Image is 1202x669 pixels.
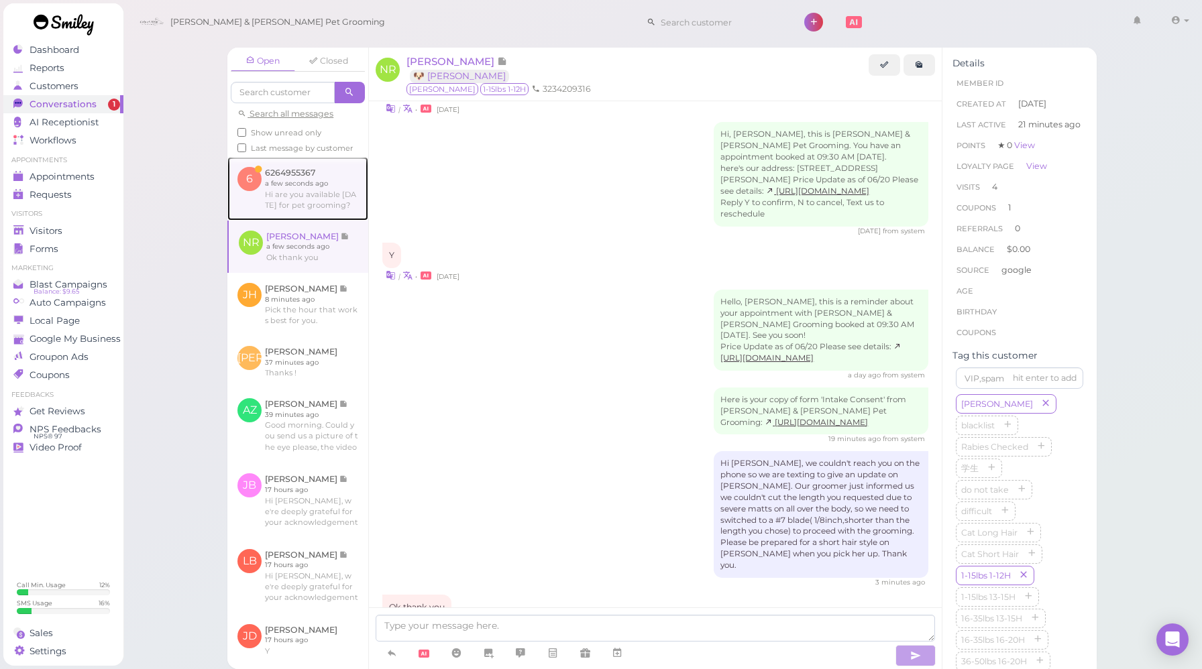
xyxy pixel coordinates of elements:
span: difficult [959,506,995,516]
div: 16 % [99,599,110,607]
span: Groupon Ads [30,351,89,363]
a: Local Page [3,312,123,330]
div: Tag this customer [952,350,1087,361]
a: Open [231,51,295,72]
a: Groupon Ads [3,348,123,366]
div: Open Intercom Messenger [1156,623,1189,656]
span: 09/06/2025 09:37am [875,578,925,587]
span: from system [883,227,925,235]
span: [DATE] [1018,98,1046,110]
span: Birthday [957,307,997,316]
a: View [1014,140,1035,150]
div: Hello, [PERSON_NAME], this is a reminder about your appointment with [PERSON_NAME] & [PERSON_NAME... [714,290,928,371]
span: [PERSON_NAME] [406,83,478,95]
a: Video Proof [3,438,123,457]
span: NPS Feedbacks [30,424,101,435]
span: Coupons [957,328,996,337]
li: Appointments [3,156,123,165]
div: SMS Usage [17,599,52,607]
span: ★ 0 [997,140,1035,150]
a: View [1026,161,1047,171]
span: Last message by customer [251,143,353,153]
span: 09/05/2025 10:13am [848,371,883,379]
a: 🐶 [PERSON_NAME] [410,70,509,82]
input: Search customer [656,11,786,33]
span: 1-15lbs 13-15H [959,592,1018,602]
div: Ok thank you [382,595,451,620]
span: Dashboard [30,44,79,56]
input: Show unread only [237,128,246,137]
span: Coupons [957,203,996,212]
li: Marketing [3,263,123,273]
span: from system [883,434,925,443]
span: Source [957,265,989,275]
li: 0 [952,218,1087,239]
li: 4 [952,176,1087,198]
span: Balance: $9.65 [34,286,79,297]
div: Y [382,243,401,268]
span: NR [376,58,400,82]
a: Workflows [3,131,123,149]
span: Cat Short Hair [959,549,1022,559]
a: [URL][DOMAIN_NAME] [765,418,868,427]
span: Requests [30,189,72,200]
span: Local Page [30,315,80,326]
input: Last message by customer [237,143,246,152]
div: Hi, [PERSON_NAME], this is [PERSON_NAME] & [PERSON_NAME] Pet Grooming. You have an appointment bo... [714,122,928,227]
li: Visitors [3,209,123,219]
a: [URL][DOMAIN_NAME] [766,186,869,196]
span: Visitors [30,225,62,237]
a: Requests [3,186,123,204]
a: Google My Business [3,330,123,348]
a: Visitors [3,222,123,240]
span: Created At [957,99,1006,109]
span: [PERSON_NAME] [406,55,497,68]
span: Rabies Checked [959,442,1031,452]
li: Feedbacks [3,390,123,400]
span: 09/06/2025 09:20am [828,434,883,443]
span: Loyalty page [957,162,1014,171]
span: Balance [957,245,997,254]
span: [PERSON_NAME] [959,399,1036,409]
span: Member ID [957,78,1003,88]
span: 1-15lbs 1-12H [480,83,529,95]
span: Conversations [30,99,97,110]
span: 08/30/2025 03:35pm [437,272,459,281]
span: 学生 [959,463,981,473]
a: Get Reviews [3,402,123,420]
a: Customers [3,77,123,95]
a: Forms [3,240,123,258]
span: Cat Long Hair [959,528,1020,538]
span: Auto Campaigns [30,297,106,308]
a: Closed [296,51,361,71]
span: Reports [30,62,64,74]
input: Search customer [231,82,335,103]
span: Google My Business [30,333,121,345]
a: Reports [3,59,123,77]
span: 08/30/2025 03:07pm [437,105,459,114]
span: Forms [30,243,58,255]
span: 16-35lbs 13-15H [959,613,1025,623]
i: | [398,105,400,114]
i: | [398,272,400,281]
span: from system [883,371,925,379]
div: • [382,101,928,115]
div: Call Min. Usage [17,581,66,589]
span: age [957,286,973,296]
li: 3234209316 [529,83,594,95]
li: 1 [952,197,1087,219]
div: 12 % [99,581,110,589]
span: Get Reviews [30,406,85,417]
span: Note [497,55,507,68]
span: 21 minutes ago [1018,119,1081,131]
div: Here is your copy of form 'Intake Consent' from [PERSON_NAME] & [PERSON_NAME] Pet Grooming: [714,387,928,435]
span: Last Active [957,120,1006,129]
div: Hi [PERSON_NAME], we couldn't reach you on the phone so we are texting to give an update on [PERS... [714,451,928,579]
a: Settings [3,642,123,660]
span: blacklist [959,420,997,430]
span: Appointments [30,171,95,182]
a: NPS Feedbacks NPS® 97 [3,420,123,438]
span: do not take [959,485,1012,495]
span: Points [957,141,985,150]
div: Details [952,58,1087,69]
